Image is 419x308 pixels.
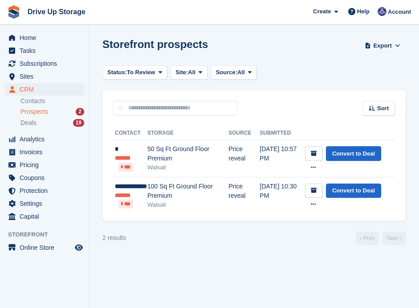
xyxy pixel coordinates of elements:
span: All [237,68,245,77]
a: Convert to Deal [326,146,381,161]
button: Source: All [211,65,257,80]
span: Source: [216,68,237,77]
a: menu [4,159,84,171]
div: 2 [76,108,84,116]
a: menu [4,210,84,223]
a: Convert to Deal [326,184,381,198]
th: Storage [147,126,228,140]
a: menu [4,70,84,83]
div: Walsall [147,200,228,209]
a: Previous [356,232,379,245]
button: Export [363,38,402,53]
span: Status: [107,68,127,77]
img: Andy [378,7,386,16]
div: Walsall [147,163,228,172]
span: All [188,68,195,77]
span: Site: [175,68,188,77]
th: Source [228,126,260,140]
a: menu [4,44,84,57]
span: Settings [20,197,73,210]
a: menu [4,241,84,254]
span: To Review [127,68,155,77]
a: menu [4,146,84,158]
a: menu [4,133,84,145]
span: Prospects [20,108,48,116]
div: 2 results [102,233,126,243]
span: Deals [20,119,37,127]
div: 100 Sq Ft Ground Floor Premium [147,182,228,200]
h1: Storefront prospects [102,38,208,50]
span: Coupons [20,172,73,184]
img: stora-icon-8386f47178a22dfd0bd8f6a31ec36ba5ce8667c1dd55bd0f319d3a0aa187defe.svg [7,5,20,19]
span: Subscriptions [20,57,73,70]
span: Create [313,7,331,16]
a: menu [4,184,84,197]
span: CRM [20,83,73,96]
td: Price reveal [228,177,260,214]
span: Account [388,8,411,16]
button: Status: To Review [102,65,167,80]
a: Next [382,232,406,245]
a: menu [4,172,84,184]
th: Contact [113,126,147,140]
span: Help [357,7,370,16]
a: Drive Up Storage [24,4,89,19]
a: Preview store [73,242,84,253]
th: Submitted [260,126,305,140]
span: Capital [20,210,73,223]
span: Export [374,41,392,50]
span: Invoices [20,146,73,158]
td: [DATE] 10:30 PM [260,177,305,214]
span: Analytics [20,133,73,145]
a: Prospects 2 [20,107,84,116]
span: Protection [20,184,73,197]
a: menu [4,32,84,44]
span: Pricing [20,159,73,171]
td: Price reveal [228,140,260,177]
span: Tasks [20,44,73,57]
a: menu [4,57,84,70]
span: Sites [20,70,73,83]
a: menu [4,83,84,96]
button: Site: All [171,65,207,80]
nav: Page [354,232,407,245]
td: [DATE] 10:57 PM [260,140,305,177]
span: Storefront [8,230,89,239]
a: menu [4,197,84,210]
div: 50 Sq Ft Ground Floor Premium [147,144,228,163]
span: Home [20,32,73,44]
a: Contacts [20,97,84,105]
span: Online Store [20,241,73,254]
span: Sort [377,104,389,113]
div: 19 [73,119,84,127]
a: Deals 19 [20,118,84,128]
